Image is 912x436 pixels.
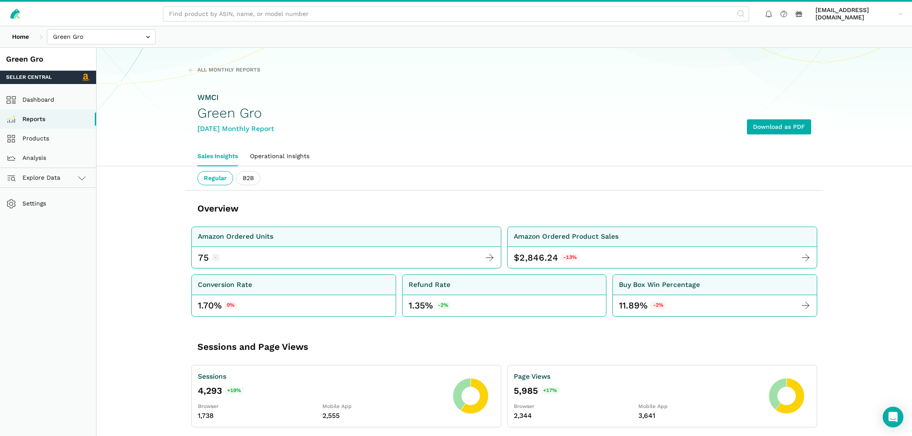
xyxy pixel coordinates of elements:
div: Open Intercom Messenger [883,407,903,427]
div: 4,293 [198,385,447,397]
span: 2,846.24 [519,252,558,264]
a: Download as PDF [747,119,811,134]
span: +17% [541,387,559,395]
h3: Overview [197,202,238,215]
div: Mobile App [638,403,763,411]
span: $ [514,252,519,264]
div: Conversion Rate [198,280,252,290]
div: 5,985 [514,385,762,397]
div: Green Gro [6,54,90,65]
input: Find product by ASIN, name, or model number [163,6,749,22]
div: 1.35% [409,299,451,311]
span: 0% [225,302,237,309]
span: All Monthly Reports [197,66,260,74]
ui-tab: B2B [236,171,260,186]
h1: Green Gro [197,106,274,121]
a: Home [6,29,35,44]
div: [DATE] Monthly Report [197,124,274,134]
input: Green Gro [47,29,156,44]
span: +19% [225,387,244,395]
h3: Sessions and Page Views [197,341,450,353]
div: 1.70% [198,299,237,311]
a: Operational Insights [244,146,315,166]
div: Sessions [198,371,447,382]
span: -2% [650,302,665,309]
div: Browser [514,403,638,411]
div: 1,738 [198,411,322,421]
div: Mobile App [322,403,447,411]
ui-tab: Regular [197,171,233,186]
div: Buy Box Win Percentage [619,280,700,290]
a: All Monthly Reports [188,66,260,74]
div: Amazon Ordered Units [198,231,273,242]
div: Amazon Ordered Product Sales [514,231,618,242]
span: -13% [561,254,579,262]
div: 2,344 [514,411,638,421]
span: - [212,254,219,262]
a: Amazon Ordered Units 75 - [191,227,501,269]
div: Refund Rate [409,280,450,290]
a: Sales Insights [191,146,244,166]
div: WMCI [197,92,274,103]
div: Browser [198,403,322,411]
span: -2% [436,302,451,309]
div: Page Views [514,371,762,382]
div: 11.89% [619,299,665,311]
a: [EMAIL_ADDRESS][DOMAIN_NAME] [812,5,906,23]
span: Explore Data [9,173,60,183]
div: 3,641 [638,411,763,421]
a: Amazon Ordered Product Sales $ 2,846.24 -13% [507,227,817,269]
span: Seller Central [6,74,52,81]
div: 75 [198,252,209,264]
div: 2,555 [322,411,447,421]
a: Buy Box Win Percentage 11.89%-2% [612,274,817,317]
span: [EMAIL_ADDRESS][DOMAIN_NAME] [815,6,895,22]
